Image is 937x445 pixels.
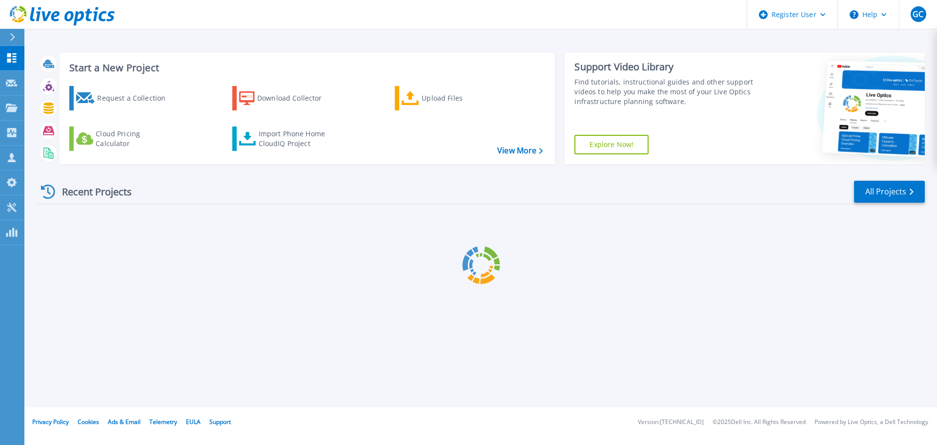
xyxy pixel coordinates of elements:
a: All Projects [854,181,925,203]
div: Upload Files [422,88,500,108]
div: Download Collector [257,88,335,108]
li: Powered by Live Optics, a Dell Technology [815,419,928,425]
li: Version: [TECHNICAL_ID] [638,419,704,425]
span: GC [913,10,923,18]
div: Request a Collection [97,88,175,108]
a: Ads & Email [108,418,141,426]
h3: Start a New Project [69,63,543,73]
div: Support Video Library [574,61,758,73]
a: Cookies [78,418,99,426]
a: EULA [186,418,201,426]
a: View More [497,146,543,155]
a: Privacy Policy [32,418,69,426]
a: Upload Files [395,86,504,110]
a: Explore Now! [574,135,649,154]
div: Cloud Pricing Calculator [96,129,174,148]
a: Request a Collection [69,86,178,110]
a: Download Collector [232,86,341,110]
a: Cloud Pricing Calculator [69,127,178,151]
li: © 2025 Dell Inc. All Rights Reserved [713,419,806,425]
div: Find tutorials, instructional guides and other support videos to help you make the most of your L... [574,77,758,106]
div: Recent Projects [38,180,145,204]
a: Telemetry [149,418,177,426]
div: Import Phone Home CloudIQ Project [259,129,335,148]
a: Support [209,418,231,426]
